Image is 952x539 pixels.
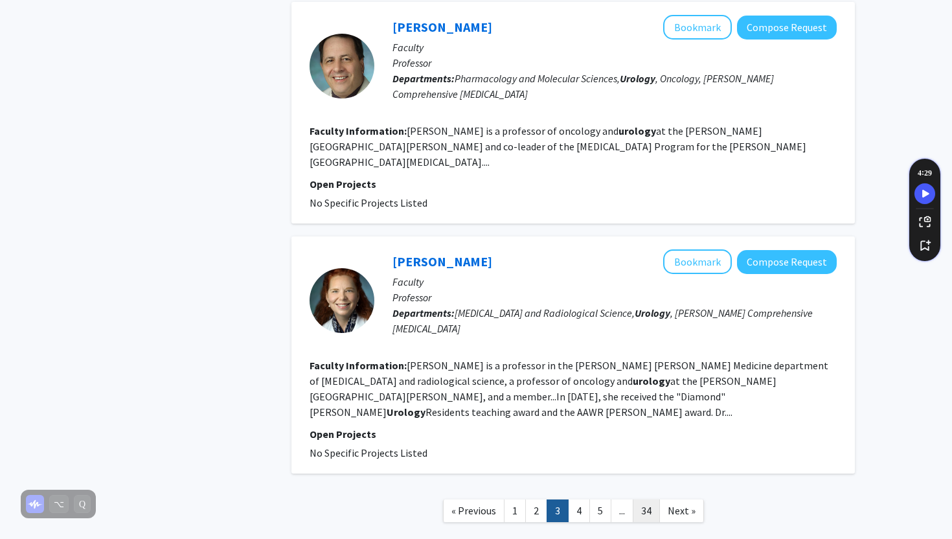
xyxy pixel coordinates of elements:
[392,19,492,35] a: [PERSON_NAME]
[451,504,496,517] span: « Previous
[525,499,547,522] a: 2
[310,426,837,442] p: Open Projects
[568,499,590,522] a: 4
[504,499,526,522] a: 1
[392,306,813,335] span: [MEDICAL_DATA] and Radiological Science, , [PERSON_NAME] Comprehensive [MEDICAL_DATA]
[619,504,625,517] span: ...
[443,499,504,522] a: Previous
[659,499,704,522] a: Next
[392,40,837,55] p: Faculty
[310,359,407,372] b: Faculty Information:
[392,274,837,290] p: Faculty
[737,16,837,40] button: Compose Request to Sam Denmeade
[620,72,655,85] b: Urology
[310,176,837,192] p: Open Projects
[663,249,732,274] button: Add Katarzyna Macura to Bookmarks
[392,72,455,85] b: Departments:
[737,250,837,274] button: Compose Request to Katarzyna Macura
[392,253,492,269] a: [PERSON_NAME]
[310,359,828,419] fg-read-more: [PERSON_NAME] is a professor in the [PERSON_NAME] [PERSON_NAME] Medicine department of [MEDICAL_D...
[10,481,55,529] iframe: Chat
[635,306,670,319] b: Urology
[633,374,670,387] b: urology
[392,55,837,71] p: Professor
[547,499,569,522] a: 3
[392,72,774,100] span: Pharmacology and Molecular Sciences, , Oncology, [PERSON_NAME] Comprehensive [MEDICAL_DATA]
[310,124,806,168] fg-read-more: [PERSON_NAME] is a professor of oncology and at the [PERSON_NAME][GEOGRAPHIC_DATA][PERSON_NAME] a...
[392,306,455,319] b: Departments:
[668,504,696,517] span: Next »
[310,446,427,459] span: No Specific Projects Listed
[387,406,425,419] b: Urology
[310,124,407,137] b: Faculty Information:
[663,15,732,40] button: Add Sam Denmeade to Bookmarks
[392,290,837,305] p: Professor
[633,499,660,522] a: 34
[291,487,855,539] nav: Page navigation
[310,196,427,209] span: No Specific Projects Listed
[589,499,611,522] a: 5
[618,124,656,137] b: urology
